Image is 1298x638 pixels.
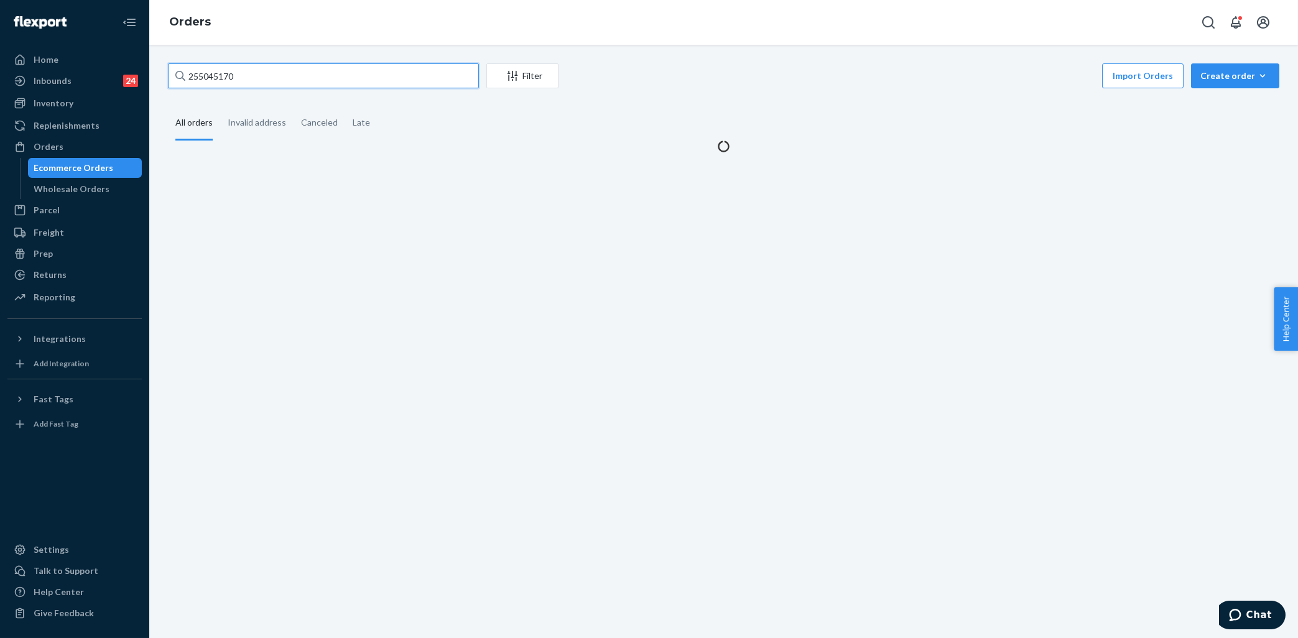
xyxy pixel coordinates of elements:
button: Create order [1191,63,1279,88]
a: Reporting [7,287,142,307]
div: Add Integration [34,358,89,369]
div: Give Feedback [34,607,94,619]
img: Flexport logo [14,16,67,29]
div: Inbounds [34,75,72,87]
a: Orders [7,137,142,157]
div: Integrations [34,333,86,345]
ol: breadcrumbs [159,4,221,40]
button: Open Search Box [1196,10,1221,35]
a: Orders [169,15,211,29]
button: Integrations [7,329,142,349]
div: Invalid address [228,106,286,139]
div: Add Fast Tag [34,418,78,429]
div: Orders [34,141,63,153]
div: Replenishments [34,119,100,132]
div: Create order [1200,70,1270,82]
a: Settings [7,540,142,560]
div: Talk to Support [34,565,98,577]
div: Help Center [34,586,84,598]
div: Reporting [34,291,75,303]
div: Fast Tags [34,393,73,405]
input: Search orders [168,63,479,88]
a: Wholesale Orders [28,179,142,199]
div: Inventory [34,97,73,109]
button: Give Feedback [7,603,142,623]
button: Help Center [1274,287,1298,351]
div: Canceled [301,106,338,139]
div: Late [353,106,370,139]
div: Returns [34,269,67,281]
a: Help Center [7,582,142,602]
button: Open account menu [1251,10,1276,35]
a: Returns [7,265,142,285]
div: All orders [175,106,213,141]
a: Freight [7,223,142,243]
a: Prep [7,244,142,264]
div: Filter [487,70,558,82]
button: Import Orders [1102,63,1184,88]
a: Ecommerce Orders [28,158,142,178]
button: Talk to Support [7,561,142,581]
div: Prep [34,247,53,260]
a: Parcel [7,200,142,220]
a: Replenishments [7,116,142,136]
button: Fast Tags [7,389,142,409]
button: Open notifications [1223,10,1248,35]
div: Freight [34,226,64,239]
a: Home [7,50,142,70]
div: Home [34,53,58,66]
a: Add Fast Tag [7,414,142,434]
a: Inbounds24 [7,71,142,91]
div: Settings [34,543,69,556]
div: 24 [123,75,138,87]
iframe: Opens a widget where you can chat to one of our agents [1219,601,1286,632]
button: Close Navigation [117,10,142,35]
div: Wholesale Orders [34,183,110,195]
div: Ecommerce Orders [34,162,114,174]
button: Filter [486,63,559,88]
div: Parcel [34,204,60,216]
a: Inventory [7,93,142,113]
a: Add Integration [7,354,142,374]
